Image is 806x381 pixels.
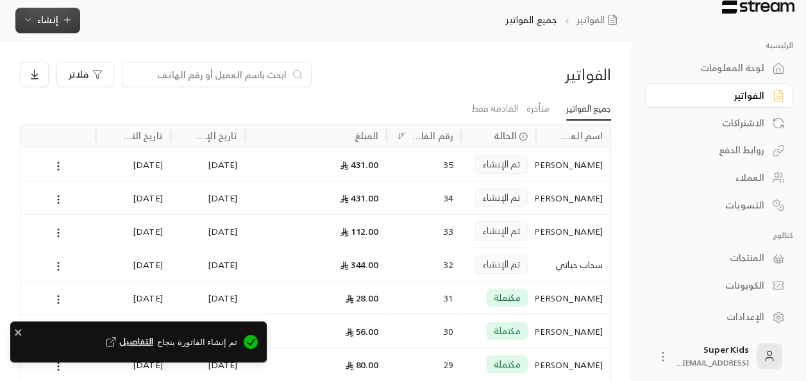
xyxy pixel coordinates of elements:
span: مكتملة [494,358,521,371]
span: تم الإنشاء [482,191,519,204]
div: [PERSON_NAME] [543,315,603,348]
div: المبلغ [355,128,379,144]
div: [PERSON_NAME] [543,148,603,181]
div: 112.00 [253,215,378,248]
button: إنشاء [15,8,80,33]
div: [DATE] [103,315,163,348]
div: الفواتير [473,64,611,85]
span: الحالة [493,129,517,142]
div: [DATE] [178,215,238,248]
div: [PERSON_NAME] [543,182,603,214]
span: تم الإنشاء [482,258,519,271]
div: المنتجات [661,251,764,264]
a: الفواتير [645,83,793,108]
button: التفاصيل [103,335,153,348]
div: 29 [394,348,453,381]
div: الإعدادات [661,310,764,323]
div: 28.00 [253,282,378,314]
button: Sort [394,128,409,144]
div: [DATE] [103,282,163,314]
input: ابحث باسم العميل أو رقم الهاتف [130,67,287,81]
button: close [14,325,23,338]
div: 80.00 [253,348,378,381]
div: [DATE] [103,248,163,281]
div: 431.00 [253,182,378,214]
span: مكتملة [494,291,521,304]
span: تم إنشاء الفاتورة بنجاح [19,335,237,350]
div: سحاب حياني [543,248,603,281]
div: الفواتير [661,89,764,102]
div: [DATE] [103,182,163,214]
span: فلاتر [69,70,88,79]
div: روابط الدفع [661,144,764,157]
div: [DATE] [103,148,163,181]
div: [DATE] [178,248,238,281]
a: التسويات [645,192,793,217]
a: متأخرة [526,97,550,120]
p: كتالوج [645,230,793,241]
a: لوحة المعلومات [645,56,793,81]
div: لوحة المعلومات [661,62,764,74]
div: 32 [394,248,453,281]
div: رقم الفاتورة [410,128,453,144]
nav: breadcrumb [505,13,623,27]
div: الاشتراكات [661,117,764,130]
span: [EMAIL_ADDRESS].... [677,356,749,369]
p: الرئيسية [645,40,793,51]
div: [DATE] [103,215,163,248]
span: تم الإنشاء [482,158,519,171]
div: تاريخ التحديث [120,128,163,144]
a: المنتجات [645,246,793,271]
div: الكوبونات [661,279,764,292]
div: 344.00 [253,248,378,281]
a: الكوبونات [645,273,793,298]
div: [DATE] [178,282,238,314]
div: 35 [394,148,453,181]
a: الفواتير [576,13,623,27]
span: مكتملة [494,325,521,337]
div: [DATE] [178,315,238,348]
div: اسم العميل [560,128,603,144]
div: Super Kids [677,343,749,369]
div: [DATE] [178,182,238,214]
a: الاشتراكات [645,110,793,135]
div: 31 [394,282,453,314]
button: فلاتر [56,62,114,87]
span: إنشاء [37,12,58,28]
div: [DATE] [178,148,238,181]
a: العملاء [645,165,793,190]
div: [PERSON_NAME] [543,215,603,248]
a: روابط الدفع [645,138,793,163]
a: القادمة فقط [471,97,518,120]
a: جميع الفواتير [566,97,611,121]
div: تاريخ الإنشاء [195,128,238,144]
div: 33 [394,215,453,248]
div: 30 [394,315,453,348]
div: 34 [394,182,453,214]
div: [PERSON_NAME] [543,348,603,381]
div: 431.00 [253,148,378,181]
a: الإعدادات [645,305,793,330]
div: العملاء [661,171,764,184]
p: جميع الفواتير [505,13,557,27]
div: [PERSON_NAME] [543,282,603,314]
span: تم الإنشاء [482,224,519,237]
div: 56.00 [253,315,378,348]
div: التسويات [661,199,764,212]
